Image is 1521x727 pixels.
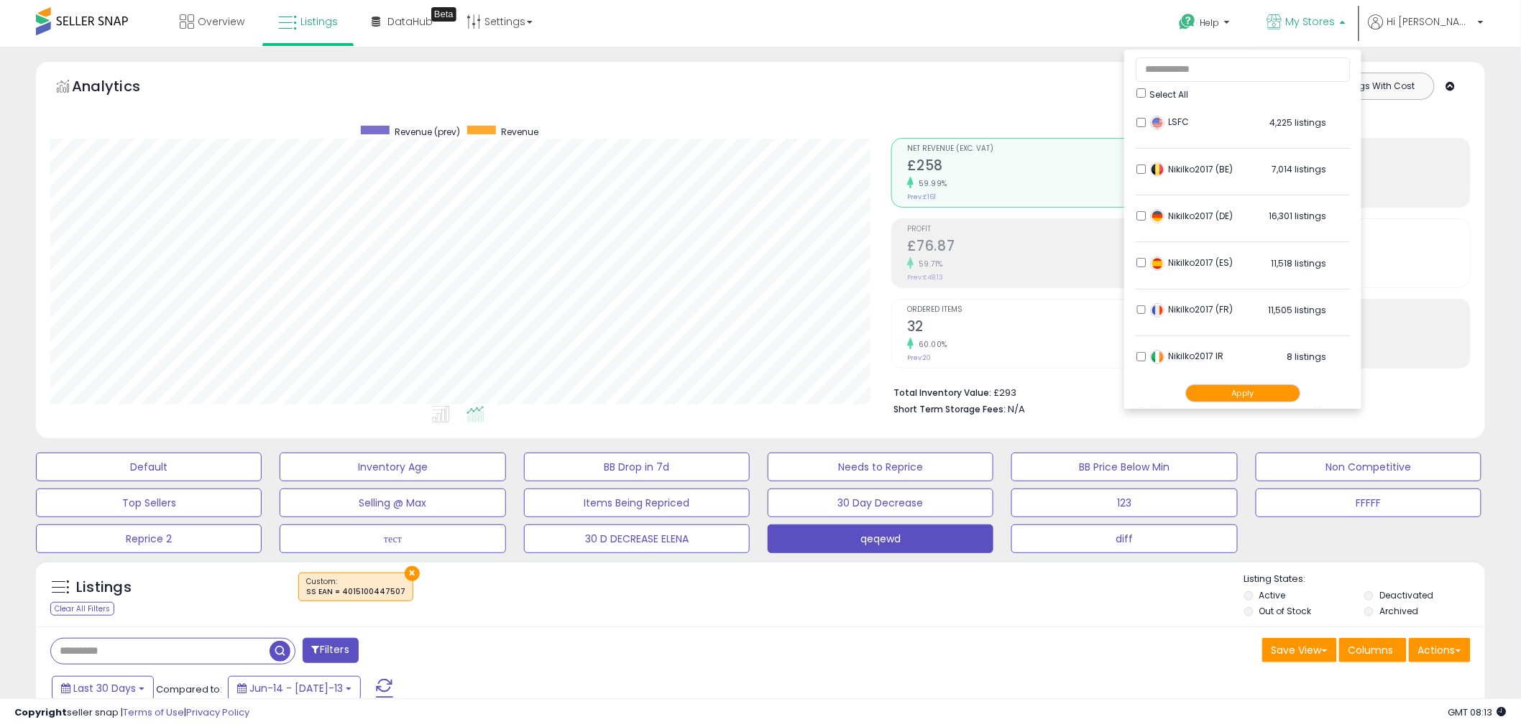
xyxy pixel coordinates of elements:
button: Columns [1339,638,1407,662]
span: Nikilko2017 (FR) [1150,303,1233,315]
span: Overview [198,14,244,29]
button: Apply [1185,384,1300,402]
button: BB Price Below Min [1011,453,1237,481]
span: 11,518 listings [1271,257,1326,269]
button: Items Being Repriced [524,488,750,517]
button: qeqewd [768,524,993,553]
small: 59.71% [914,259,943,269]
small: 60.00% [914,339,947,350]
span: 8 listings [1287,351,1326,363]
button: FFFFF [1256,488,1481,517]
h5: Analytics [72,76,168,100]
a: Terms of Use [123,705,184,719]
button: 30 D DECREASE ELENA [524,524,750,553]
span: Revenue [501,126,538,138]
h5: Listings [76,578,132,598]
span: Nikilko2017 (BE) [1150,163,1233,175]
span: Revenue (prev) [395,126,460,138]
span: Net Revenue (Exc. VAT) [907,145,1173,153]
label: Archived [1379,605,1418,617]
button: Selling @ Max [280,488,505,517]
span: DataHub [387,14,433,29]
a: Hi [PERSON_NAME] [1369,14,1484,47]
span: Jun-14 - [DATE]-13 [249,681,343,695]
span: Nikilko2017 IR [1150,350,1223,362]
img: france.png [1150,303,1164,318]
button: Listings With Cost [1323,77,1430,96]
button: Jun-14 - [DATE]-13 [228,676,361,700]
p: Listing States: [1244,573,1485,586]
span: Ordered Items [907,306,1173,314]
span: Help [1200,17,1220,29]
button: тест [280,524,505,553]
button: 123 [1011,488,1237,517]
button: Reprice 2 [36,524,262,553]
button: Default [36,453,262,481]
span: 4,225 listings [1269,116,1326,129]
span: N/A [1008,402,1025,416]
span: Custom: [306,576,405,598]
span: Last 30 Days [73,681,136,695]
span: Compared to: [156,682,222,696]
span: 7,014 listings [1272,163,1326,175]
span: LSFC [1150,116,1189,128]
span: Profit [907,226,1173,233]
img: spain.png [1150,256,1164,271]
label: Out of Stock [1259,605,1312,617]
button: Needs to Reprice [768,453,993,481]
button: Filters [303,638,359,663]
div: Tooltip anchor [431,7,456,22]
span: 16,301 listings [1269,210,1326,222]
strong: Copyright [14,705,67,719]
button: Top Sellers [36,488,262,517]
b: Total Inventory Value: [893,386,991,399]
img: usa.png [1150,116,1164,130]
label: Active [1259,589,1286,601]
div: SS EAN = 4015100447507 [306,587,405,597]
h2: £258 [907,157,1173,177]
small: 59.99% [914,178,947,189]
img: ireland.png [1150,350,1164,364]
small: Prev: 20 [907,353,931,362]
b: Short Term Storage Fees: [893,403,1006,415]
button: Inventory Age [280,453,505,481]
span: Listings [300,14,338,29]
small: Prev: £161 [907,193,936,201]
button: BB Drop in 7d [524,453,750,481]
span: Hi [PERSON_NAME] [1387,14,1474,29]
small: Prev: £48.13 [907,273,943,282]
h2: £76.87 [907,238,1173,257]
a: Privacy Policy [186,705,249,719]
span: My Stores [1286,14,1336,29]
button: Last 30 Days [52,676,154,700]
span: Columns [1348,643,1394,657]
a: Help [1168,2,1244,47]
button: × [405,566,420,581]
span: Nikilko2017 (ES) [1150,256,1233,269]
li: £293 [893,383,1460,400]
button: diff [1011,524,1237,553]
label: Deactivated [1379,589,1433,601]
div: Clear All Filters [50,602,114,616]
h2: 32 [907,318,1173,338]
span: Select All [1149,88,1188,101]
button: 30 Day Decrease [768,488,993,517]
i: Get Help [1179,13,1197,31]
span: 2025-08-13 08:13 GMT [1448,705,1507,719]
img: belgium.png [1150,162,1164,177]
span: 11,505 listings [1268,304,1326,316]
img: germany.png [1150,209,1164,223]
div: seller snap | | [14,706,249,720]
span: Nikilko2017 (DE) [1150,210,1233,222]
button: Save View [1262,638,1337,662]
button: Actions [1409,638,1471,662]
button: Non Competitive [1256,453,1481,481]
